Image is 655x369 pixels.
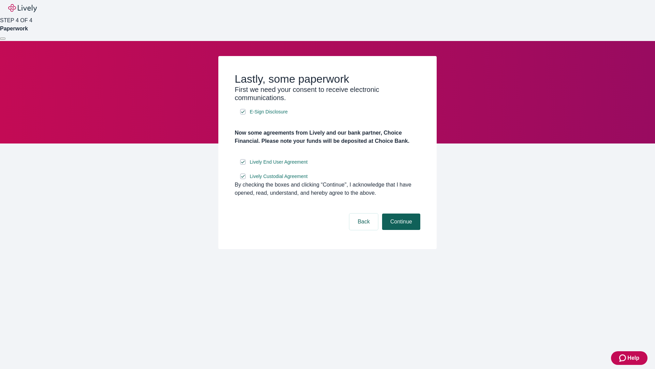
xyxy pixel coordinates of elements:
span: Help [627,354,639,362]
a: e-sign disclosure document [248,158,309,166]
button: Back [349,214,378,230]
span: Lively End User Agreement [250,159,308,166]
h3: First we need your consent to receive electronic communications. [235,85,420,102]
h2: Lastly, some paperwork [235,72,420,85]
h4: Now some agreements from Lively and our bank partner, Choice Financial. Please note your funds wi... [235,129,420,145]
img: Lively [8,4,37,12]
svg: Zendesk support icon [619,354,627,362]
span: E-Sign Disclosure [250,108,288,115]
button: Zendesk support iconHelp [611,351,647,365]
a: e-sign disclosure document [248,172,309,181]
div: By checking the boxes and clicking “Continue", I acknowledge that I have opened, read, understand... [235,181,420,197]
button: Continue [382,214,420,230]
span: Lively Custodial Agreement [250,173,308,180]
a: e-sign disclosure document [248,108,289,116]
